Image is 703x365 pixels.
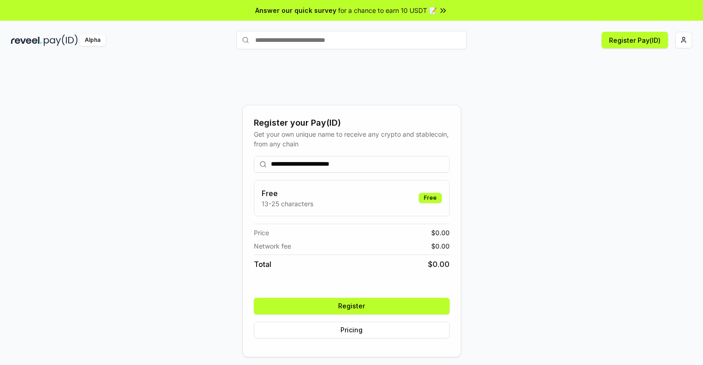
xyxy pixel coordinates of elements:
[428,259,450,270] span: $ 0.00
[431,228,450,238] span: $ 0.00
[255,6,336,15] span: Answer our quick survey
[254,322,450,338] button: Pricing
[254,259,271,270] span: Total
[254,298,450,314] button: Register
[262,199,313,209] p: 13-25 characters
[602,32,668,48] button: Register Pay(ID)
[44,35,78,46] img: pay_id
[338,6,437,15] span: for a chance to earn 10 USDT 📝
[254,116,450,129] div: Register your Pay(ID)
[254,241,291,251] span: Network fee
[431,241,450,251] span: $ 0.00
[262,188,313,199] h3: Free
[11,35,42,46] img: reveel_dark
[254,129,450,149] div: Get your own unique name to receive any crypto and stablecoin, from any chain
[419,193,442,203] div: Free
[254,228,269,238] span: Price
[80,35,105,46] div: Alpha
